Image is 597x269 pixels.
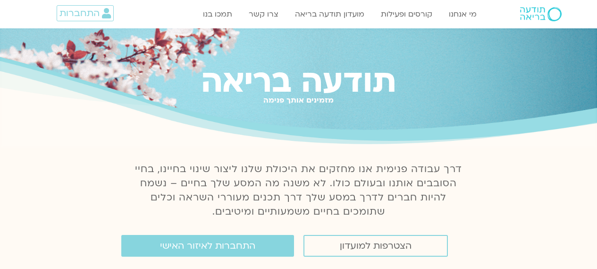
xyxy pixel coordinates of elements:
span: התחברות לאיזור האישי [160,241,255,251]
a: התחברות לאיזור האישי [121,235,294,257]
span: התחברות [59,8,100,18]
a: תמכו בנו [198,5,237,23]
p: דרך עבודה פנימית אנו מחזקים את היכולת שלנו ליצור שינוי בחיינו, בחיי הסובבים אותנו ובעולם כולו. לא... [130,162,468,219]
img: תודעה בריאה [520,7,562,21]
a: מועדון תודעה בריאה [290,5,369,23]
a: התחברות [57,5,114,21]
a: קורסים ופעילות [376,5,437,23]
a: הצטרפות למועדון [303,235,448,257]
span: הצטרפות למועדון [340,241,412,251]
a: צרו קשר [244,5,283,23]
a: מי אנחנו [444,5,481,23]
